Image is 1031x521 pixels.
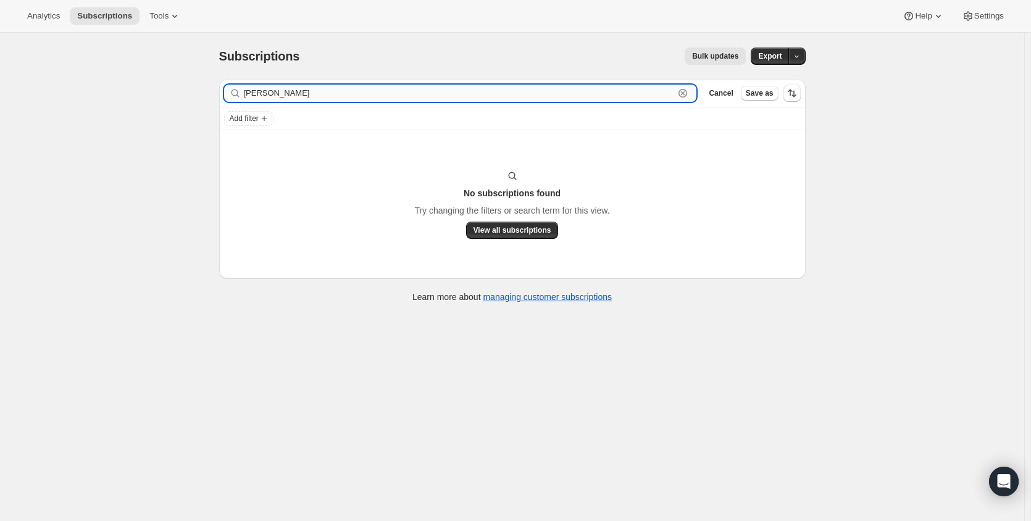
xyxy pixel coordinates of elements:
[915,11,932,21] span: Help
[412,291,612,303] p: Learn more about
[895,7,951,25] button: Help
[27,11,60,21] span: Analytics
[758,51,782,61] span: Export
[746,88,774,98] span: Save as
[142,7,188,25] button: Tools
[219,49,300,63] span: Subscriptions
[224,111,273,126] button: Add filter
[70,7,140,25] button: Subscriptions
[741,86,778,101] button: Save as
[974,11,1004,21] span: Settings
[751,48,789,65] button: Export
[704,86,738,101] button: Cancel
[466,222,559,239] button: View all subscriptions
[692,51,738,61] span: Bulk updates
[685,48,746,65] button: Bulk updates
[414,204,609,217] p: Try changing the filters or search term for this view.
[709,88,733,98] span: Cancel
[149,11,169,21] span: Tools
[677,87,689,99] button: Clear
[244,85,675,102] input: Filter subscribers
[989,467,1019,496] div: Open Intercom Messenger
[464,187,561,199] h3: No subscriptions found
[954,7,1011,25] button: Settings
[474,225,551,235] span: View all subscriptions
[783,85,801,102] button: Sort the results
[230,114,259,123] span: Add filter
[483,292,612,302] a: managing customer subscriptions
[77,11,132,21] span: Subscriptions
[20,7,67,25] button: Analytics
